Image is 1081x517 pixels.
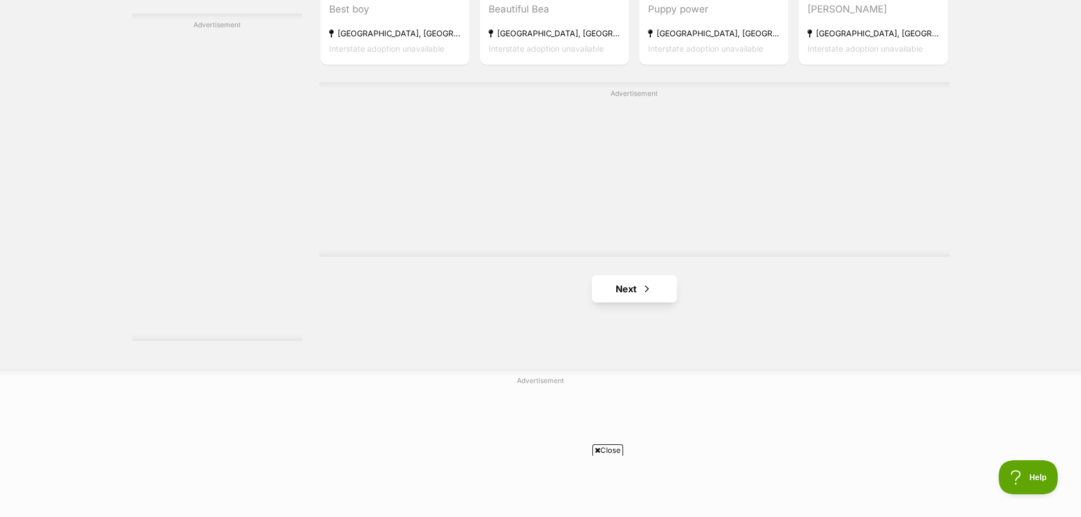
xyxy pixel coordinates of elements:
[807,25,939,40] strong: [GEOGRAPHIC_DATA], [GEOGRAPHIC_DATA]
[132,14,302,341] div: Advertisement
[132,35,302,176] iframe: Advertisement
[999,460,1058,494] iframe: Help Scout Beacon - Open
[807,1,939,16] div: [PERSON_NAME]
[489,1,620,16] div: Beautiful Bea
[489,25,620,40] strong: [GEOGRAPHIC_DATA], [GEOGRAPHIC_DATA]
[132,182,302,324] iframe: Advertisement
[592,444,623,456] span: Close
[334,460,747,511] iframe: Advertisement
[329,1,461,16] div: Best boy
[489,43,604,53] span: Interstate adoption unavailable
[648,43,763,53] span: Interstate adoption unavailable
[319,275,949,302] nav: Pagination
[359,103,910,245] iframe: Advertisement
[592,275,677,302] a: Next page
[807,43,923,53] span: Interstate adoption unavailable
[319,82,949,257] div: Advertisement
[329,43,444,53] span: Interstate adoption unavailable
[329,25,461,40] strong: [GEOGRAPHIC_DATA], [GEOGRAPHIC_DATA]
[648,1,780,16] div: Puppy power
[648,25,780,40] strong: [GEOGRAPHIC_DATA], [GEOGRAPHIC_DATA]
